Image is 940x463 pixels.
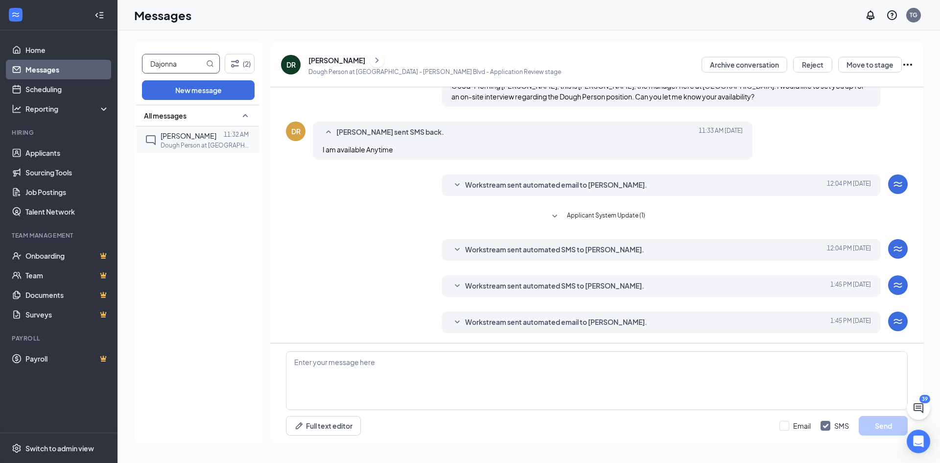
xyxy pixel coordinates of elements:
svg: Pen [294,421,304,431]
svg: QuestionInfo [886,9,898,21]
span: Workstream sent automated SMS to [PERSON_NAME]. [465,244,644,256]
span: I am available Anytime [323,145,393,154]
button: ChevronRight [370,53,384,68]
h1: Messages [134,7,191,24]
button: New message [142,80,255,100]
div: Payroll [12,334,107,342]
svg: SmallChevronDown [549,211,561,222]
button: Send [859,416,908,436]
a: Talent Network [25,202,109,221]
a: Scheduling [25,79,109,99]
svg: SmallChevronUp [239,110,251,122]
div: TG [910,11,917,19]
div: DR [291,126,301,136]
svg: Settings [12,443,22,453]
svg: SmallChevronDown [451,244,463,256]
div: Reporting [25,104,110,114]
span: [DATE] 1:45 PM [830,317,871,328]
svg: SmallChevronUp [323,126,334,138]
span: All messages [144,111,187,121]
a: Home [25,40,109,60]
svg: WorkstreamLogo [11,10,21,20]
div: Team Management [12,231,107,240]
svg: Analysis [12,104,22,114]
svg: WorkstreamLogo [892,316,904,327]
a: Messages [25,60,109,79]
span: Applicant System Update (1) [567,211,645,222]
span: [DATE] 11:33 AM [699,126,743,138]
div: [PERSON_NAME] [308,55,365,65]
a: DocumentsCrown [25,285,109,305]
a: Job Postings [25,182,109,202]
svg: WorkstreamLogo [892,279,904,291]
span: Workstream sent automated SMS to [PERSON_NAME]. [465,280,644,292]
p: 11:32 AM [224,130,249,139]
svg: WorkstreamLogo [892,243,904,255]
button: Filter (2) [225,54,255,73]
a: OnboardingCrown [25,246,109,266]
div: Hiring [12,128,107,137]
p: Dough Person at [GEOGRAPHIC_DATA] - [PERSON_NAME][GEOGRAPHIC_DATA] [161,141,249,149]
span: [DATE] 12:04 PM [827,179,871,191]
span: Workstream sent automated email to [PERSON_NAME]. [465,179,647,191]
a: Sourcing Tools [25,163,109,182]
div: Open Intercom Messenger [907,430,930,453]
svg: WorkstreamLogo [892,178,904,190]
button: Full text editorPen [286,416,361,436]
span: [PERSON_NAME] [161,131,216,140]
svg: Notifications [865,9,876,21]
p: Dough Person at [GEOGRAPHIC_DATA] - [PERSON_NAME] Blvd - Application Review stage [308,68,561,76]
svg: Collapse [94,10,104,20]
a: Applicants [25,143,109,163]
div: Switch to admin view [25,443,94,453]
a: PayrollCrown [25,349,109,368]
span: [PERSON_NAME] sent SMS back. [336,126,444,138]
a: TeamCrown [25,266,109,285]
button: Move to stage [838,57,902,73]
button: SmallChevronDownApplicant System Update (1) [549,211,645,222]
div: DR [286,60,296,70]
button: Reject [793,57,832,73]
svg: SmallChevronDown [451,317,463,328]
svg: Ellipses [902,59,914,71]
a: SurveysCrown [25,305,109,324]
svg: ChatActive [913,402,924,414]
span: [DATE] 1:45 PM [830,280,871,292]
input: Search [142,54,204,73]
svg: MagnifyingGlass [206,60,214,68]
svg: ChatInactive [145,134,157,146]
svg: SmallChevronDown [451,280,463,292]
span: Workstream sent automated email to [PERSON_NAME]. [465,317,647,328]
div: 39 [919,395,930,403]
span: [DATE] 12:04 PM [827,244,871,256]
button: Archive conversation [702,57,787,73]
svg: ChevronRight [372,54,382,66]
svg: SmallChevronDown [451,179,463,191]
button: ChatActive [907,396,930,420]
svg: Filter [229,58,241,70]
